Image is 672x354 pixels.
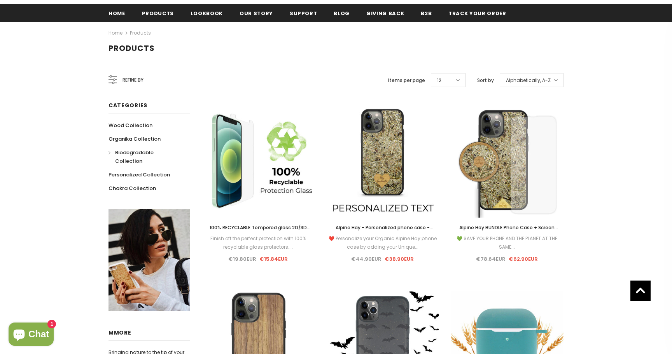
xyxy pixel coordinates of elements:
a: Personalized Collection [108,168,170,181]
a: Organika Collection [108,132,161,146]
span: 12 [437,77,441,84]
a: Our Story [240,4,273,22]
a: Giving back [366,4,404,22]
span: Lookbook [191,10,223,17]
span: €44.90EUR [351,255,381,263]
span: €38.90EUR [385,255,414,263]
a: Track your order [448,4,506,22]
a: Home [108,28,122,38]
span: Alpine Hay BUNDLE Phone Case + Screen Protector + Alpine Hay Wireless Charger [459,224,558,239]
a: 100% RECYCLABLE Tempered glass 2D/3D screen protector [202,223,315,232]
span: Products [142,10,174,17]
a: Products [142,4,174,22]
span: €78.64EUR [476,255,506,263]
span: Alpine Hay - Personalized phone case - Personalized gift [336,224,433,239]
span: Products [108,43,155,54]
span: 100% RECYCLABLE Tempered glass 2D/3D screen protector [210,224,310,239]
span: Our Story [240,10,273,17]
span: Wood Collection [108,122,152,129]
span: €19.80EUR [228,255,256,263]
span: €62.90EUR [509,255,538,263]
span: Organika Collection [108,135,161,143]
a: Products [130,30,151,36]
label: Sort by [477,77,494,84]
a: Alpine Hay BUNDLE Phone Case + Screen Protector + Alpine Hay Wireless Charger [451,223,563,232]
span: €15.84EUR [259,255,288,263]
span: B2B [421,10,432,17]
span: Chakra Collection [108,185,156,192]
span: Refine by [122,76,143,84]
a: support [290,4,317,22]
span: support [290,10,317,17]
inbox-online-store-chat: Shopify online store chat [6,323,56,348]
span: Track your order [448,10,506,17]
label: Items per page [388,77,425,84]
span: MMORE [108,329,131,337]
a: Chakra Collection [108,181,156,195]
span: Home [108,10,125,17]
a: B2B [421,4,432,22]
span: Categories [108,101,147,109]
a: Alpine Hay - Personalized phone case - Personalized gift [326,223,439,232]
a: Wood Collection [108,119,152,132]
span: Blog [334,10,350,17]
div: 💚 SAVE YOUR PHONE AND THE PLANET AT THE SAME... [451,234,563,251]
a: Lookbook [191,4,223,22]
div: ❤️ Personalize your Organic Alpine Hay phone case by adding your Unique... [326,234,439,251]
span: Personalized Collection [108,171,170,178]
a: Home [108,4,125,22]
a: Biodegradable Collection [108,146,182,168]
span: Giving back [366,10,404,17]
div: Finish off the perfect protection with 100% recyclable glass protectors.... [202,234,315,251]
span: Biodegradable Collection [115,149,154,165]
span: Alphabetically, A-Z [506,77,551,84]
a: Blog [334,4,350,22]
